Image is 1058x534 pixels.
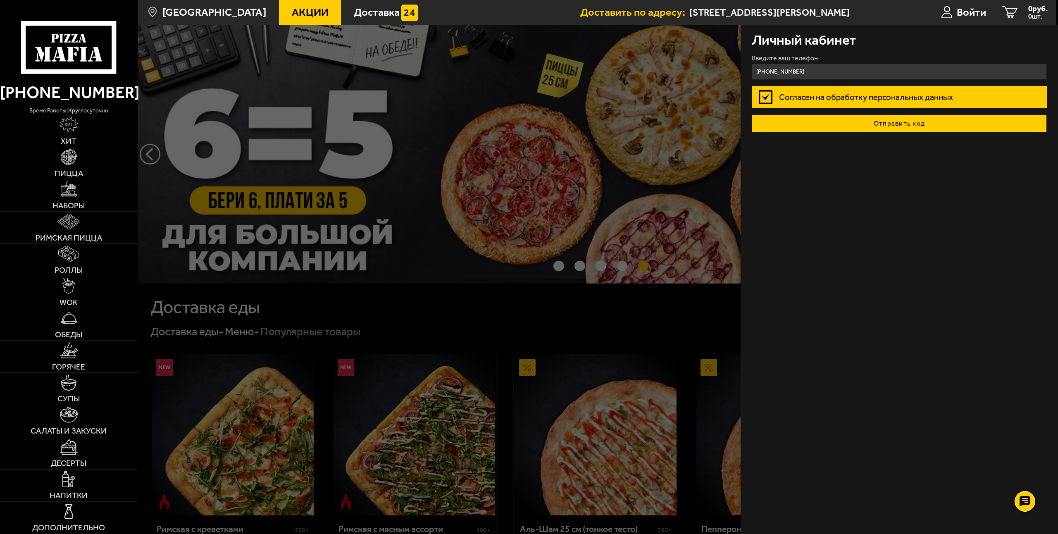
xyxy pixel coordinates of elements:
span: Войти [957,7,986,18]
span: Доставка [354,7,400,18]
label: Согласен на обработку персональных данных [752,86,1047,108]
button: Отправить код [752,114,1047,133]
span: Дополнительно [32,524,105,532]
span: Супы [57,395,80,403]
input: Ваш адрес доставки [689,5,901,20]
span: Хит [61,137,76,145]
span: Наборы [52,202,85,210]
span: Пицца [55,169,83,177]
span: Салаты и закуски [31,427,107,435]
span: Доставить по адресу: [580,7,689,18]
span: WOK [60,298,78,306]
span: Десерты [51,459,86,467]
span: Акции [292,7,329,18]
span: 0 руб. [1028,5,1048,13]
label: Введите ваш телефон [752,55,1047,62]
span: Римская пицца [36,234,102,242]
span: Напитки [50,491,88,499]
span: Роллы [55,266,83,274]
span: Санкт-Петербург, улица Генерала Симоняка, 14, подъезд 1 [689,5,901,20]
span: 0 шт. [1028,13,1048,20]
span: Обеды [55,331,82,339]
img: 15daf4d41897b9f0e9f617042186c801.svg [401,5,418,21]
span: Горячее [52,363,85,371]
h3: Личный кабинет [752,33,856,47]
span: [GEOGRAPHIC_DATA] [162,7,266,18]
